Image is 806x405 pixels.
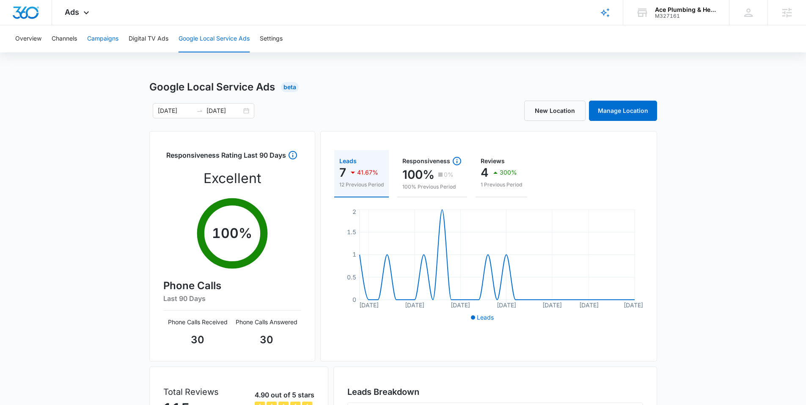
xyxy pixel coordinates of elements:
[196,107,203,114] span: to
[347,274,356,281] tspan: 0.5
[232,317,301,326] p: Phone Calls Answered
[500,170,517,175] p: 300%
[402,183,462,191] p: 100% Previous Period
[339,181,384,189] p: 12 Previous Period
[352,296,356,303] tspan: 0
[524,101,586,121] a: New Location
[65,8,79,16] span: Ads
[149,79,275,95] h1: Google Local Service Ads
[163,317,232,326] p: Phone Calls Received
[212,223,252,244] p: 100 %
[158,106,193,115] input: Start date
[281,82,299,92] div: Beta
[655,6,717,13] div: account name
[196,107,203,114] span: swap-right
[481,166,489,179] p: 4
[589,101,657,121] a: Manage Location
[255,390,314,400] p: 4.90 out of 5 stars
[163,386,219,398] p: Total Reviews
[655,13,717,19] div: account id
[402,168,435,181] p: 100%
[339,166,346,179] p: 7
[339,158,384,164] div: Leads
[496,301,516,309] tspan: [DATE]
[481,158,522,164] div: Reviews
[52,25,77,52] button: Channels
[129,25,168,52] button: Digital TV Ads
[15,25,41,52] button: Overview
[163,293,301,304] h6: Last 90 Days
[542,301,562,309] tspan: [DATE]
[352,208,356,215] tspan: 2
[352,251,356,258] tspan: 1
[451,301,470,309] tspan: [DATE]
[405,301,424,309] tspan: [DATE]
[347,228,356,235] tspan: 1.5
[232,332,301,348] p: 30
[359,301,378,309] tspan: [DATE]
[444,172,454,178] p: 0%
[260,25,283,52] button: Settings
[624,301,643,309] tspan: [DATE]
[357,170,378,175] p: 41.67%
[481,181,522,189] p: 1 Previous Period
[87,25,118,52] button: Campaigns
[579,301,598,309] tspan: [DATE]
[166,150,286,165] h3: Responsiveness Rating Last 90 Days
[204,168,261,189] p: Excellent
[179,25,250,52] button: Google Local Service Ads
[402,156,462,166] div: Responsiveness
[163,278,301,293] h4: Phone Calls
[477,314,494,321] span: Leads
[163,332,232,348] p: 30
[206,106,242,115] input: End date
[347,386,643,398] h3: Leads Breakdown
